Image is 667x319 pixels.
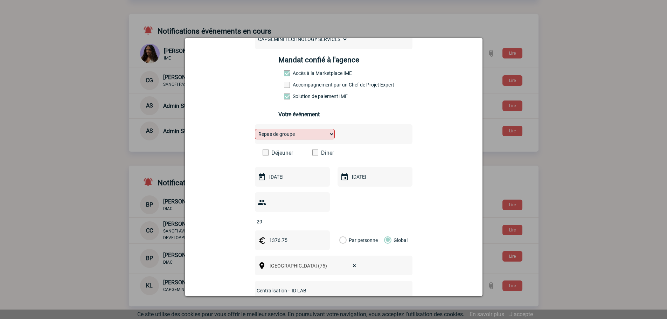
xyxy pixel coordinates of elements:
[284,70,315,76] label: Accès à la Marketplace IME
[255,286,394,295] input: Nom de l'événement
[268,236,316,245] input: Budget HT
[267,261,363,271] span: Paris (75)
[353,261,356,271] span: ×
[278,56,359,64] h4: Mandat confié à l'agence
[255,217,321,226] input: Nombre de participants
[312,150,353,156] label: Diner
[263,150,303,156] label: Déjeuner
[350,172,398,181] input: Date de fin
[284,82,315,88] label: Prestation payante
[278,111,389,118] h3: Votre événement
[284,93,315,99] label: Conformité aux process achat client, Prise en charge de la facturation, Mutualisation de plusieur...
[384,230,389,250] label: Global
[268,172,316,181] input: Date de début
[339,230,347,250] label: Par personne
